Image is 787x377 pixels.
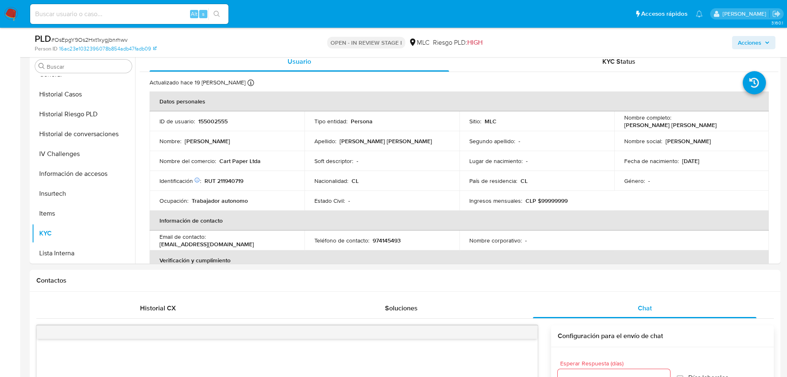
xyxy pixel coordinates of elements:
[51,36,128,44] span: # OsEpgY9Os2Hxt1xygjbnrhwv
[314,177,348,185] p: Nacionalidad :
[469,118,481,125] p: Sitio :
[35,45,57,53] b: Person ID
[159,177,201,185] p: Identificación :
[314,118,347,125] p: Tipo entidad :
[198,118,228,125] p: 155002555
[560,360,673,367] span: Esperar Respuesta (días)
[638,303,652,313] span: Chat
[38,63,45,70] button: Buscar
[35,32,51,45] b: PLD
[433,38,483,47] span: Riesgo PLD:
[348,197,350,204] p: -
[159,240,254,248] p: [EMAIL_ADDRESS][DOMAIN_NAME]
[469,137,515,145] p: Segundo apellido :
[150,250,769,270] th: Verificación y cumplimiento
[314,157,353,165] p: Soft descriptor :
[666,137,711,145] p: [PERSON_NAME]
[738,36,761,49] span: Acciones
[771,19,783,26] span: 3.160.1
[59,45,157,53] a: 16ac23e1032396078b854adb47fadb09
[385,303,418,313] span: Soluciones
[36,276,774,285] h1: Contactos
[159,157,216,165] p: Nombre del comercio :
[219,157,261,165] p: Cart Paper Ltda
[32,223,135,243] button: KYC
[624,114,671,121] p: Nombre completo :
[521,177,528,185] p: CL
[150,211,769,231] th: Información de contacto
[373,237,401,244] p: 974145493
[314,137,336,145] p: Apellido :
[314,237,369,244] p: Teléfono de contacto :
[772,10,781,18] a: Salir
[732,36,775,49] button: Acciones
[208,8,225,20] button: search-icon
[624,137,662,145] p: Nombre social :
[314,197,345,204] p: Estado Civil :
[525,197,568,204] p: CLP $99999999
[469,237,522,244] p: Nombre corporativo :
[288,57,311,66] span: Usuario
[518,137,520,145] p: -
[525,237,527,244] p: -
[469,157,523,165] p: Lugar de nacimiento :
[140,303,176,313] span: Historial CX
[32,144,135,164] button: IV Challenges
[352,177,359,185] p: CL
[192,197,248,204] p: Trabajador autonomo
[469,197,522,204] p: Ingresos mensuales :
[723,10,769,18] p: aline.magdaleno@mercadolibre.com
[357,157,358,165] p: -
[682,157,699,165] p: [DATE]
[159,197,188,204] p: Ocupación :
[150,79,245,86] p: Actualizado hace 19 [PERSON_NAME]
[32,124,135,144] button: Historial de conversaciones
[624,121,717,129] p: [PERSON_NAME] [PERSON_NAME]
[32,164,135,184] button: Información de accesos
[558,332,767,340] h3: Configuración para el envío de chat
[641,10,687,18] span: Accesos rápidos
[32,184,135,204] button: Insurtech
[159,233,206,240] p: Email de contacto :
[191,10,197,18] span: Alt
[351,118,373,125] p: Persona
[32,104,135,124] button: Historial Riesgo PLD
[485,118,497,125] p: MLC
[696,10,703,17] a: Notificaciones
[159,118,195,125] p: ID de usuario :
[648,177,650,185] p: -
[32,204,135,223] button: Items
[327,37,405,48] p: OPEN - IN REVIEW STAGE I
[159,137,181,145] p: Nombre :
[30,9,228,19] input: Buscar usuario o caso...
[204,177,243,185] p: RUT 211940719
[47,63,128,70] input: Buscar
[526,157,528,165] p: -
[185,137,230,145] p: [PERSON_NAME]
[32,84,135,104] button: Historial Casos
[202,10,204,18] span: s
[409,38,430,47] div: MLC
[340,137,432,145] p: [PERSON_NAME] [PERSON_NAME]
[602,57,635,66] span: KYC Status
[469,177,517,185] p: País de residencia :
[32,243,135,263] button: Lista Interna
[624,177,645,185] p: Género :
[467,38,483,47] span: HIGH
[150,91,769,111] th: Datos personales
[624,157,679,165] p: Fecha de nacimiento :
